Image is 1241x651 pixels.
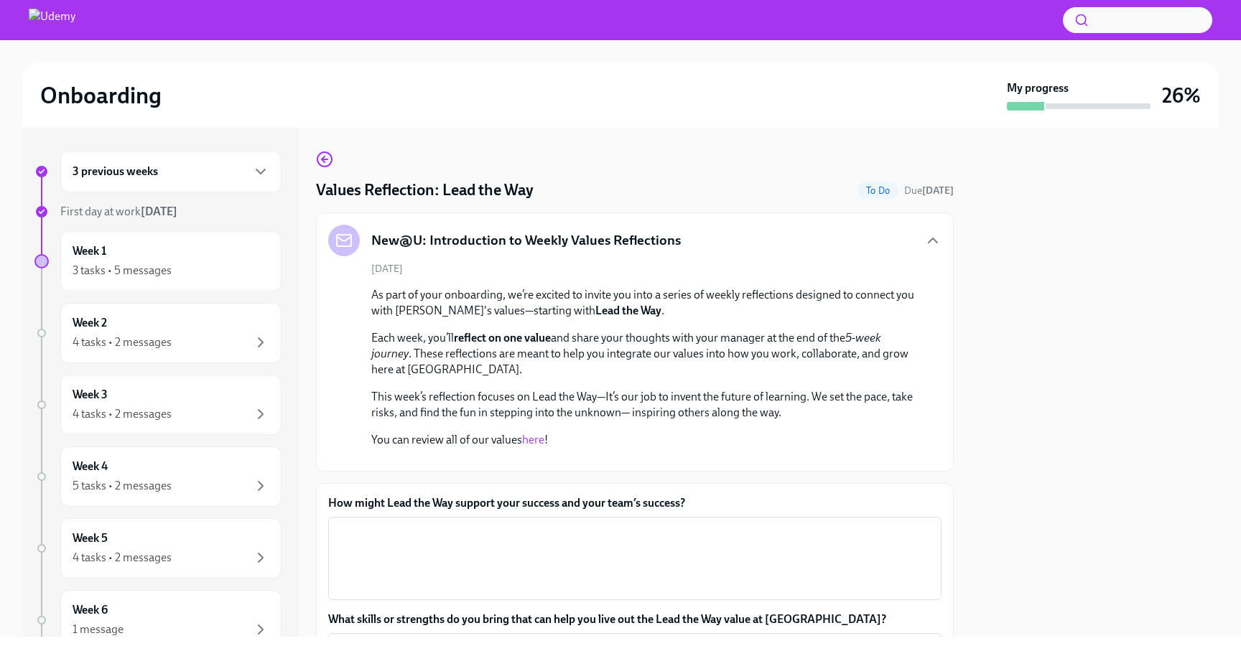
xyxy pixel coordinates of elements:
strong: reflect on one value [454,331,551,345]
div: 4 tasks • 2 messages [73,406,172,422]
h2: Onboarding [40,81,162,110]
div: 3 previous weeks [60,151,282,192]
div: 4 tasks • 2 messages [73,334,172,350]
h6: Week 2 [73,315,107,331]
div: 3 tasks • 5 messages [73,263,172,278]
img: Udemy [29,9,75,32]
h5: New@U: Introduction to Weekly Values Reflections [371,231,681,250]
a: Week 45 tasks • 2 messages [34,446,282,507]
div: 1 message [73,622,124,637]
div: 5 tasks • 2 messages [73,478,172,494]
h6: Week 4 [73,459,108,474]
h6: Week 5 [73,530,108,546]
span: To Do [857,185,898,196]
p: As part of your onboarding, we’re excited to invite you into a series of weekly reflections desig... [371,287,919,319]
a: Week 54 tasks • 2 messages [34,518,282,579]
strong: My progress [1007,80,1069,96]
h3: 26% [1162,83,1201,108]
a: Week 24 tasks • 2 messages [34,303,282,363]
a: here [522,433,544,446]
a: Week 13 tasks • 5 messages [34,231,282,291]
label: What skills or strengths do you bring that can help you live out the Lead the Way value at [GEOGR... [328,612,942,627]
span: First day at work [60,205,177,218]
h6: Week 1 [73,243,106,259]
strong: [DATE] [922,184,954,197]
a: Week 34 tasks • 2 messages [34,375,282,435]
a: First day at work[DATE] [34,204,282,220]
span: September 15th, 2025 10:00 [904,184,954,197]
h4: Values Reflection: Lead the Way [316,179,534,201]
span: [DATE] [371,262,403,276]
h6: 3 previous weeks [73,164,158,179]
p: You can review all of our values ! [371,432,919,448]
p: Each week, you’ll and share your thoughts with your manager at the end of the . These reflections... [371,330,919,378]
h6: Week 6 [73,602,108,618]
p: This week’s reflection focuses on Lead the Way—It’s our job to invent the future of learning. We ... [371,389,919,421]
div: 4 tasks • 2 messages [73,550,172,566]
strong: [DATE] [141,205,177,218]
label: How might Lead the Way support your success and your team’s success? [328,495,942,511]
strong: Lead the Way [595,304,661,317]
a: Week 61 message [34,590,282,650]
h6: Week 3 [73,387,108,403]
span: Due [904,184,954,197]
